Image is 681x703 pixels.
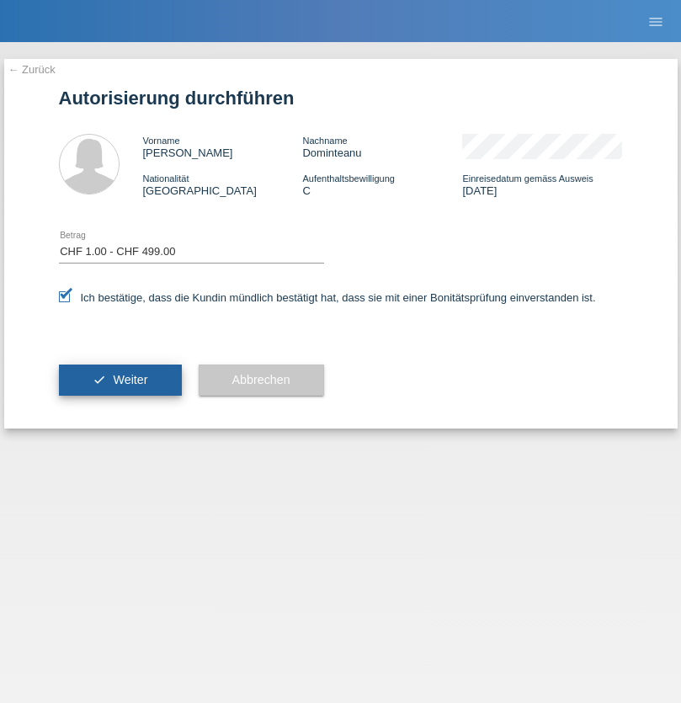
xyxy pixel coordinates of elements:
[302,136,347,146] span: Nachname
[113,373,147,386] span: Weiter
[59,365,182,397] button: check Weiter
[143,136,180,146] span: Vorname
[143,134,303,159] div: [PERSON_NAME]
[639,16,673,26] a: menu
[647,13,664,30] i: menu
[93,373,106,386] i: check
[462,173,593,184] span: Einreisedatum gemäss Ausweis
[462,172,622,197] div: [DATE]
[59,291,596,304] label: Ich bestätige, dass die Kundin mündlich bestätigt hat, dass sie mit einer Bonitätsprüfung einvers...
[302,134,462,159] div: Dominteanu
[59,88,623,109] h1: Autorisierung durchführen
[8,63,56,76] a: ← Zurück
[302,173,394,184] span: Aufenthaltsbewilligung
[199,365,324,397] button: Abbrechen
[302,172,462,197] div: C
[232,373,290,386] span: Abbrechen
[143,173,189,184] span: Nationalität
[143,172,303,197] div: [GEOGRAPHIC_DATA]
